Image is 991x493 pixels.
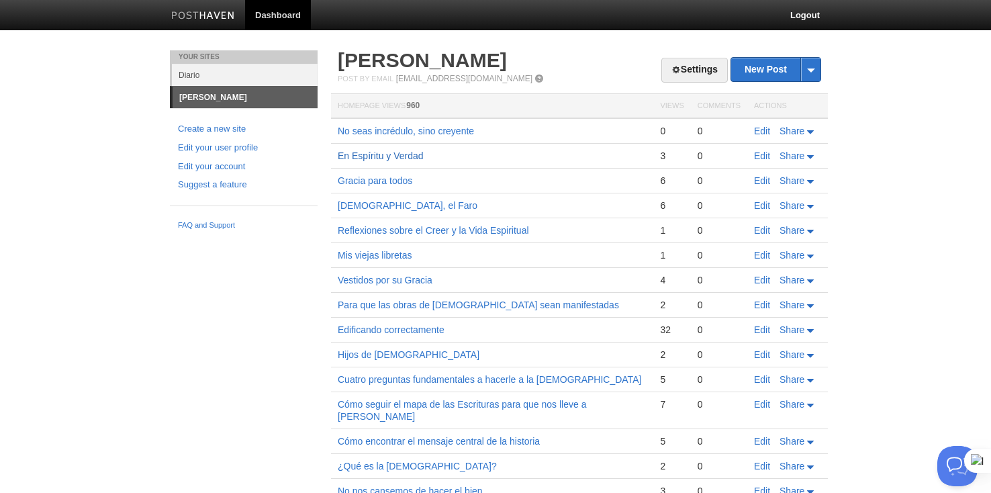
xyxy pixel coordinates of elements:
span: 960 [406,101,420,110]
a: [PERSON_NAME] [338,49,507,71]
a: Edit [754,349,770,360]
span: Share [780,374,804,385]
span: Share [780,200,804,211]
div: 0 [698,175,741,187]
div: 1 [660,224,683,236]
div: 5 [660,435,683,447]
span: Share [780,275,804,285]
a: Edit [754,150,770,161]
a: [DEMOGRAPHIC_DATA], el Faro [338,200,477,211]
li: Your Sites [170,50,318,64]
div: 0 [698,299,741,311]
a: Suggest a feature [178,178,310,192]
div: 4 [660,274,683,286]
iframe: Help Scout Beacon - Open [937,446,978,486]
div: 0 [698,224,741,236]
span: Share [780,126,804,136]
a: Edit [754,374,770,385]
div: 0 [698,249,741,261]
div: 0 [698,125,741,137]
a: Edit [754,126,770,136]
a: Edit [754,275,770,285]
div: 2 [660,460,683,472]
span: Share [780,461,804,472]
span: Share [780,436,804,447]
a: ¿Qué es la [DEMOGRAPHIC_DATA]? [338,461,497,472]
a: New Post [731,58,820,81]
span: Share [780,300,804,310]
div: 0 [698,199,741,212]
a: Create a new site [178,122,310,136]
div: 0 [698,460,741,472]
span: Share [780,399,804,410]
a: Gracia para todos [338,175,412,186]
a: Edit [754,436,770,447]
span: Share [780,150,804,161]
a: Vestidos por su Gracia [338,275,432,285]
th: Views [653,94,690,119]
div: 0 [698,398,741,410]
div: 0 [698,324,741,336]
a: [EMAIL_ADDRESS][DOMAIN_NAME] [396,74,532,83]
div: 0 [698,349,741,361]
div: 6 [660,199,683,212]
div: 1 [660,249,683,261]
a: FAQ and Support [178,220,310,232]
a: Edit [754,399,770,410]
a: Edit [754,324,770,335]
a: Mis viejas libretas [338,250,412,261]
a: Settings [661,58,728,83]
div: 0 [698,274,741,286]
div: 0 [698,150,741,162]
a: Hijos de [DEMOGRAPHIC_DATA] [338,349,479,360]
div: 2 [660,349,683,361]
span: Share [780,175,804,186]
a: Cómo encontrar el mensaje central de la historia [338,436,540,447]
div: 6 [660,175,683,187]
th: Comments [691,94,747,119]
a: Edit your account [178,160,310,174]
a: Edit [754,461,770,472]
span: Post by Email [338,75,393,83]
a: Edificando correctamente [338,324,444,335]
span: Share [780,349,804,360]
a: Para que las obras de [DEMOGRAPHIC_DATA] sean manifestadas [338,300,619,310]
a: Cómo seguir el mapa de las Escrituras para que nos lleve a [PERSON_NAME] [338,399,586,422]
a: Reflexiones sobre el Creer y la Vida Espiritual [338,225,529,236]
div: 0 [698,373,741,386]
div: 5 [660,373,683,386]
a: Cuatro preguntas fundamentales a hacerle a la [DEMOGRAPHIC_DATA] [338,374,641,385]
a: Edit [754,300,770,310]
div: 2 [660,299,683,311]
th: Homepage Views [331,94,653,119]
div: 32 [660,324,683,336]
a: En Espíritu y Verdad [338,150,424,161]
th: Actions [747,94,828,119]
div: 0 [698,435,741,447]
a: Edit your user profile [178,141,310,155]
span: Share [780,250,804,261]
a: Edit [754,250,770,261]
a: No seas incrédulo, sino creyente [338,126,474,136]
div: 3 [660,150,683,162]
a: Diario [172,64,318,86]
div: 7 [660,398,683,410]
a: Edit [754,225,770,236]
a: [PERSON_NAME] [173,87,318,108]
span: Share [780,225,804,236]
div: 0 [660,125,683,137]
span: Share [780,324,804,335]
a: Edit [754,200,770,211]
img: Posthaven-bar [171,11,235,21]
a: Edit [754,175,770,186]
